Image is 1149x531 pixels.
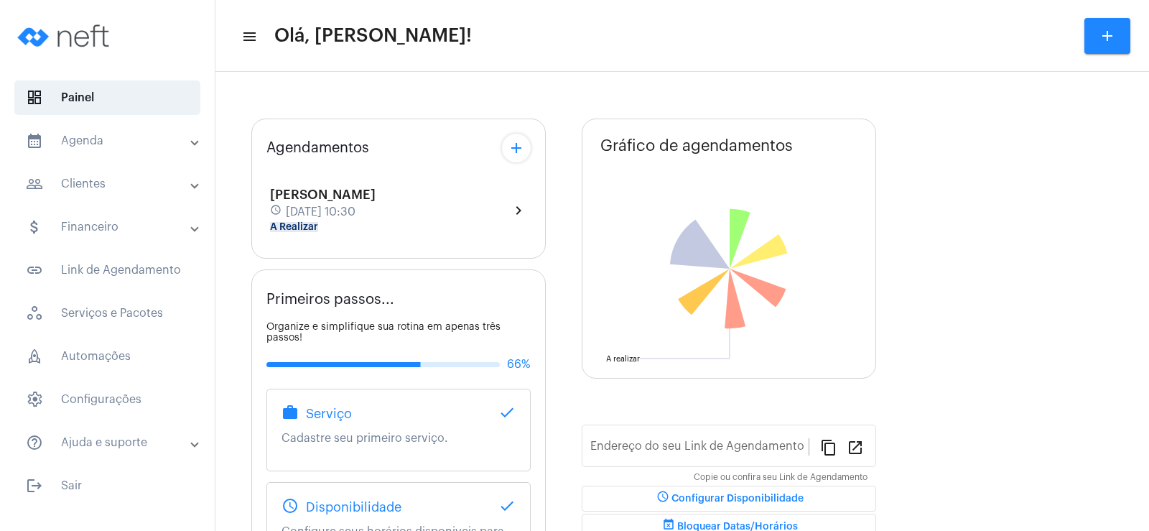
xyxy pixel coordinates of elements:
[9,167,215,201] mat-expansion-panel-header: sidenav iconClientes
[26,132,192,149] mat-panel-title: Agenda
[1099,27,1116,45] mat-icon: add
[286,206,355,218] span: [DATE] 10:30
[510,202,527,219] mat-icon: chevron_right
[26,434,43,451] mat-icon: sidenav icon
[26,132,43,149] mat-icon: sidenav icon
[694,473,867,483] mat-hint: Copie ou confira seu Link de Agendamento
[508,139,525,157] mat-icon: add
[26,218,192,236] mat-panel-title: Financeiro
[14,339,200,374] span: Automações
[266,292,394,308] span: Primeiros passos...
[14,296,200,331] span: Serviços e Pacotes
[600,137,793,154] span: Gráfico de agendamentos
[282,497,299,514] mat-icon: schedule
[270,204,283,220] mat-icon: schedule
[606,355,640,363] text: A realizar
[507,358,531,371] span: 66%
[26,391,43,408] span: sidenav icon
[14,468,200,503] span: Sair
[654,490,671,507] mat-icon: schedule
[498,404,516,421] mat-icon: done
[26,262,43,279] mat-icon: sidenav icon
[26,348,43,365] span: sidenav icon
[274,24,472,47] span: Olá, [PERSON_NAME]!
[14,253,200,287] span: Link de Agendamento
[9,124,215,158] mat-expansion-panel-header: sidenav iconAgenda
[26,89,43,106] span: sidenav icon
[498,497,516,514] mat-icon: done
[582,486,876,512] button: Configurar Disponibilidade
[590,443,809,456] input: Link
[847,438,864,456] mat-icon: open_in_new
[26,477,43,494] mat-icon: sidenav icon
[9,210,215,244] mat-expansion-panel-header: sidenav iconFinanceiro
[654,494,804,504] span: Configurar Disponibilidade
[270,222,318,232] mat-chip: A Realizar
[270,188,376,201] span: [PERSON_NAME]
[820,438,837,456] mat-icon: content_copy
[282,404,299,421] mat-icon: work
[306,500,401,514] span: Disponibilidade
[14,80,200,115] span: Painel
[241,28,256,45] mat-icon: sidenav icon
[266,140,369,156] span: Agendamentos
[266,322,501,343] span: Organize e simplifique sua rotina em apenas três passos!
[9,425,215,460] mat-expansion-panel-header: sidenav iconAjuda e suporte
[11,7,119,65] img: logo-neft-novo-2.png
[26,175,43,193] mat-icon: sidenav icon
[26,218,43,236] mat-icon: sidenav icon
[282,432,516,445] p: Cadastre seu primeiro serviço.
[14,382,200,417] span: Configurações
[26,305,43,322] span: sidenav icon
[26,434,192,451] mat-panel-title: Ajuda e suporte
[306,407,352,421] span: Serviço
[26,175,192,193] mat-panel-title: Clientes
